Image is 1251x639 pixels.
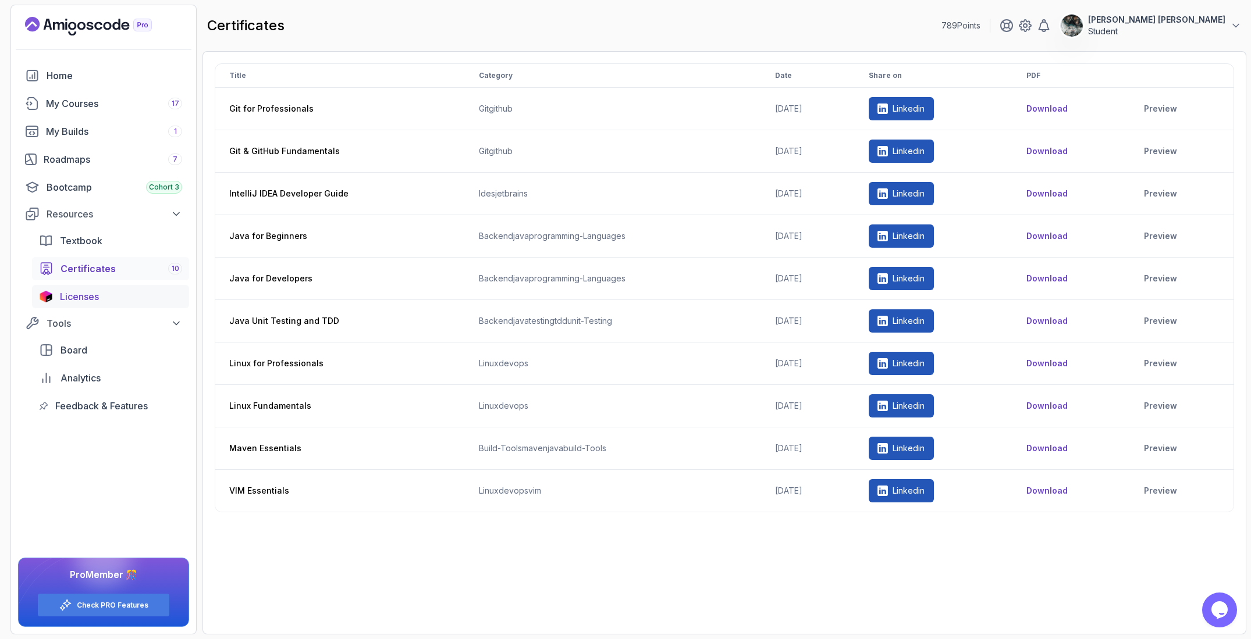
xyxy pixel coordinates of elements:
a: Linkedin [869,97,934,120]
span: Analytics [61,371,101,385]
a: Preview [1144,145,1220,157]
td: linux devops [465,385,761,427]
span: 1 [174,127,177,136]
td: ides jetbrains [465,173,761,215]
a: feedback [32,394,189,417]
td: linux devops vim [465,470,761,512]
button: Download [1026,103,1068,115]
p: Linkedin [893,358,925,369]
button: Tools [18,313,189,334]
a: board [32,338,189,362]
p: Linkedin [893,442,925,454]
span: Cohort 3 [149,183,179,192]
button: Resources [18,204,189,224]
td: [DATE] [761,470,855,512]
p: Linkedin [893,400,925,412]
p: [PERSON_NAME] [PERSON_NAME] [1088,14,1225,26]
button: user profile image[PERSON_NAME] [PERSON_NAME]Student [1060,14,1242,37]
div: Home [47,69,182,83]
a: roadmaps [18,148,189,171]
a: Preview [1144,315,1220,327]
a: Landing page [25,17,179,35]
th: VIM Essentials [215,470,465,512]
th: Linux Fundamentals [215,385,465,427]
p: Linkedin [893,230,925,242]
button: Download [1026,188,1068,199]
td: [DATE] [761,258,855,300]
p: Linkedin [893,315,925,327]
td: backend java testing tdd unit-testing [465,300,761,342]
a: Preview [1144,273,1220,284]
span: Textbook [60,234,102,248]
th: Title [215,64,465,88]
p: Linkedin [893,188,925,199]
a: Preview [1144,103,1220,115]
td: git github [465,88,761,130]
button: Download [1026,358,1068,369]
a: analytics [32,366,189,390]
a: textbook [32,229,189,252]
a: home [18,64,189,87]
a: Linkedin [869,394,934,417]
th: Java Unit Testing and TDD [215,300,465,342]
td: [DATE] [761,427,855,470]
td: [DATE] [761,300,855,342]
div: Roadmaps [44,152,182,166]
div: Bootcamp [47,180,182,194]
img: jetbrains icon [39,291,53,302]
span: 7 [173,155,177,164]
h2: certificates [207,16,285,35]
span: Certificates [61,262,116,276]
a: Check PRO Features [77,601,148,610]
span: 17 [172,99,179,108]
a: Linkedin [869,309,934,333]
th: Git for Professionals [215,88,465,130]
td: [DATE] [761,88,855,130]
a: Preview [1144,442,1220,454]
th: Maven Essentials [215,427,465,470]
a: Linkedin [869,140,934,163]
a: builds [18,120,189,143]
span: 10 [172,264,179,273]
img: user profile image [1061,15,1083,37]
span: Board [61,343,87,357]
th: Java for Developers [215,258,465,300]
td: [DATE] [761,130,855,173]
div: Resources [47,207,182,221]
p: Linkedin [893,273,925,284]
td: backend java programming-languages [465,258,761,300]
p: Student [1088,26,1225,37]
iframe: chat widget [1202,592,1239,627]
a: Linkedin [869,182,934,205]
a: Linkedin [869,352,934,375]
th: Share on [855,64,1012,88]
p: Linkedin [893,103,925,115]
button: Download [1026,145,1068,157]
td: [DATE] [761,385,855,427]
a: Preview [1144,358,1220,369]
button: Download [1026,442,1068,454]
a: Linkedin [869,479,934,502]
a: Linkedin [869,267,934,290]
a: Linkedin [869,437,934,460]
td: backend java programming-languages [465,215,761,258]
a: Preview [1144,400,1220,412]
a: Preview [1144,485,1220,497]
a: Linkedin [869,224,934,248]
a: licenses [32,285,189,308]
a: Preview [1144,188,1220,199]
th: Category [465,64,761,88]
th: Linux for Professionals [215,342,465,385]
span: Licenses [60,290,99,304]
a: courses [18,92,189,115]
th: Java for Beginners [215,215,465,258]
td: [DATE] [761,342,855,385]
a: Preview [1144,230,1220,242]
button: Download [1026,230,1068,242]
button: Check PRO Features [37,593,170,617]
span: Feedback & Features [55,399,148,413]
td: build-tools maven java build-tools [465,427,761,470]
td: [DATE] [761,173,855,215]
p: 789 Points [941,20,980,31]
div: Tools [47,316,182,330]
